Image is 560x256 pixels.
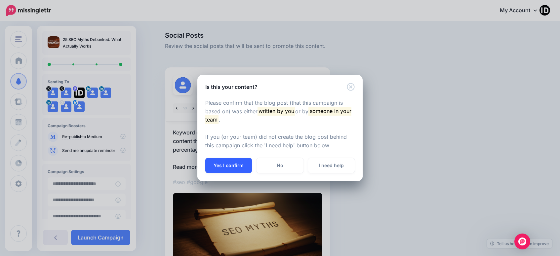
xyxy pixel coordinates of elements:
[205,99,355,150] p: Please confirm that the blog post (that this campaign is based on) was either or by . If you (or ...
[308,158,355,173] a: I need help
[257,158,303,173] a: No
[205,83,258,91] h5: Is this your content?
[347,83,355,91] button: Close
[514,234,530,249] div: Open Intercom Messenger
[258,107,295,115] mark: written by you
[205,158,252,173] button: Yes I confirm
[205,107,351,124] mark: someone in your team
